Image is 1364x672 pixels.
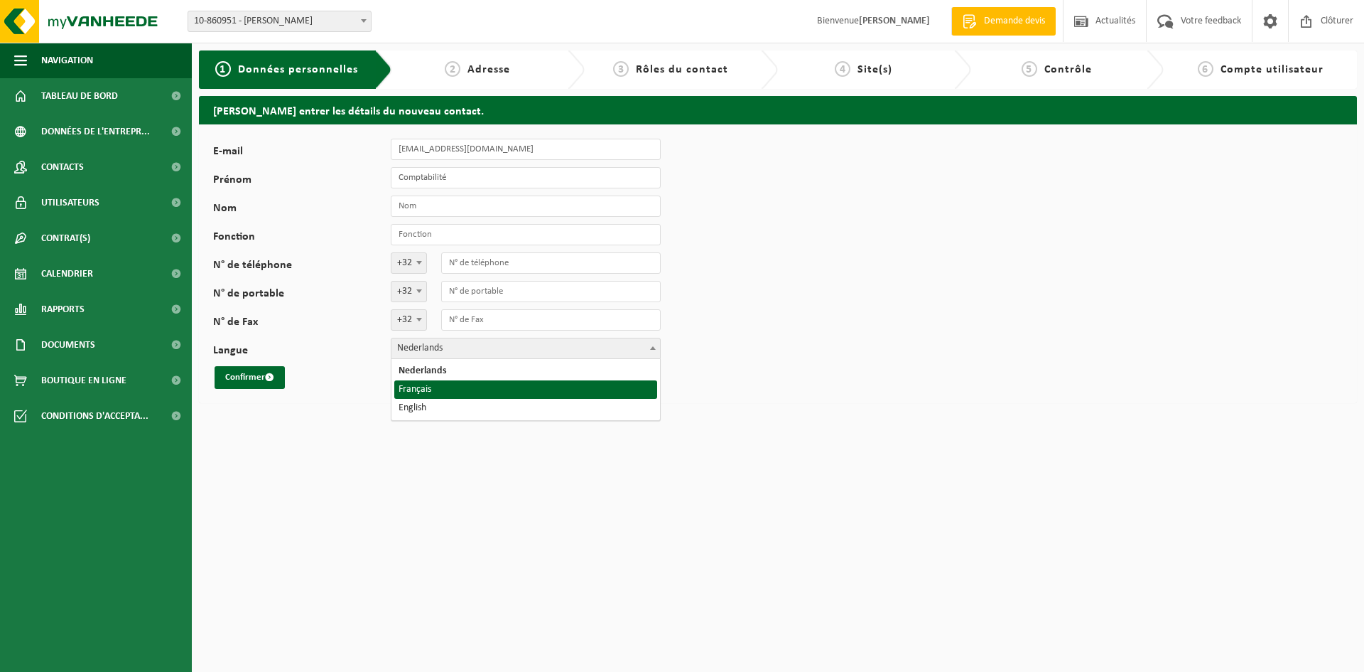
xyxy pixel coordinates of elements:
[215,61,231,77] span: 1
[1198,61,1213,77] span: 6
[391,309,427,331] span: +32
[980,14,1049,28] span: Demande devis
[391,338,660,358] span: Nederlands
[613,61,629,77] span: 3
[391,253,426,273] span: +32
[394,399,657,417] li: English
[445,61,460,77] span: 2
[41,398,148,434] span: Conditions d'accepta...
[857,64,892,75] span: Site(s)
[41,78,118,114] span: Tableau de bord
[859,16,930,26] strong: [PERSON_NAME]
[199,96,1357,124] h2: [PERSON_NAME] entrer les détails du nouveau contact.
[636,64,728,75] span: Rôles du contact
[188,11,371,31] span: 10-860951 - MILANTON SRL - VERLAINE
[441,309,661,331] input: N° de Fax
[391,252,427,274] span: +32
[41,43,93,78] span: Navigation
[41,256,93,292] span: Calendrier
[213,345,391,359] label: Langue
[41,363,126,398] span: Boutique en ligne
[394,380,657,399] li: Français
[441,281,661,302] input: N° de portable
[391,338,661,359] span: Nederlands
[951,7,1056,36] a: Demande devis
[835,61,850,77] span: 4
[215,366,285,389] button: Confirmer
[391,282,426,302] span: +32
[394,362,657,380] li: Nederlands
[213,316,391,331] label: N° de Fax
[391,281,427,302] span: +32
[391,167,661,188] input: Prénom
[41,149,84,185] span: Contacts
[1022,61,1037,77] span: 5
[213,288,391,302] label: N° de portable
[467,64,510,75] span: Adresse
[41,114,150,149] span: Données de l'entrepr...
[41,327,95,363] span: Documents
[41,292,85,327] span: Rapports
[1044,64,1092,75] span: Contrôle
[391,310,426,330] span: +32
[213,203,391,217] label: Nom
[391,196,661,217] input: Nom
[213,231,391,245] label: Fonction
[213,174,391,188] label: Prénom
[238,64,358,75] span: Données personnelles
[1220,64,1324,75] span: Compte utilisateur
[391,139,661,160] input: E-mail
[41,220,90,256] span: Contrat(s)
[441,252,661,274] input: N° de téléphone
[188,11,372,32] span: 10-860951 - MILANTON SRL - VERLAINE
[213,146,391,160] label: E-mail
[391,224,661,245] input: Fonction
[41,185,99,220] span: Utilisateurs
[213,260,391,274] label: N° de téléphone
